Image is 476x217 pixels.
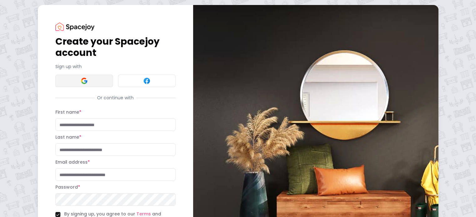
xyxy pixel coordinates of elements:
[55,36,176,58] h1: Create your Spacejoy account
[55,109,81,115] label: First name
[55,22,95,31] img: Spacejoy Logo
[55,134,81,140] label: Last name
[55,159,90,165] label: Email address
[55,184,80,190] label: Password
[95,95,136,101] span: Or continue with
[80,77,88,85] img: Google signin
[136,211,151,217] a: Terms
[55,63,176,70] p: Sign up with
[143,77,151,85] img: Facebook signin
